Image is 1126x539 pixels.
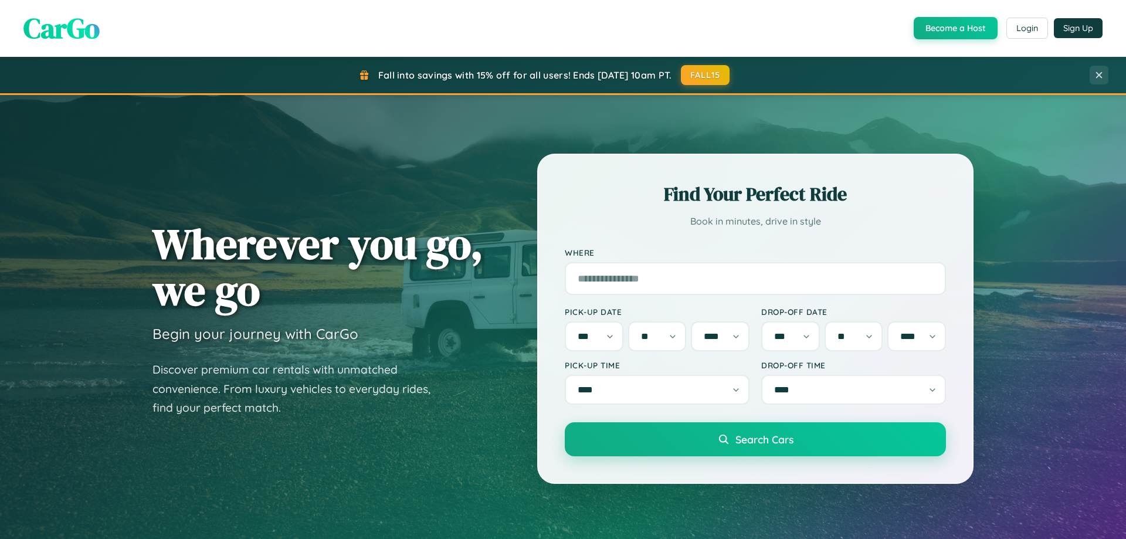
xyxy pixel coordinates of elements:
button: Sign Up [1054,18,1103,38]
label: Drop-off Time [761,360,946,370]
h3: Begin your journey with CarGo [152,325,358,343]
label: Drop-off Date [761,307,946,317]
button: Become a Host [914,17,998,39]
span: Fall into savings with 15% off for all users! Ends [DATE] 10am PT. [378,69,672,81]
h2: Find Your Perfect Ride [565,181,946,207]
label: Where [565,248,946,257]
button: FALL15 [681,65,730,85]
p: Book in minutes, drive in style [565,213,946,230]
span: Search Cars [735,433,793,446]
button: Login [1006,18,1048,39]
label: Pick-up Date [565,307,749,317]
h1: Wherever you go, we go [152,221,483,313]
label: Pick-up Time [565,360,749,370]
span: CarGo [23,9,100,48]
p: Discover premium car rentals with unmatched convenience. From luxury vehicles to everyday rides, ... [152,360,446,418]
button: Search Cars [565,422,946,456]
